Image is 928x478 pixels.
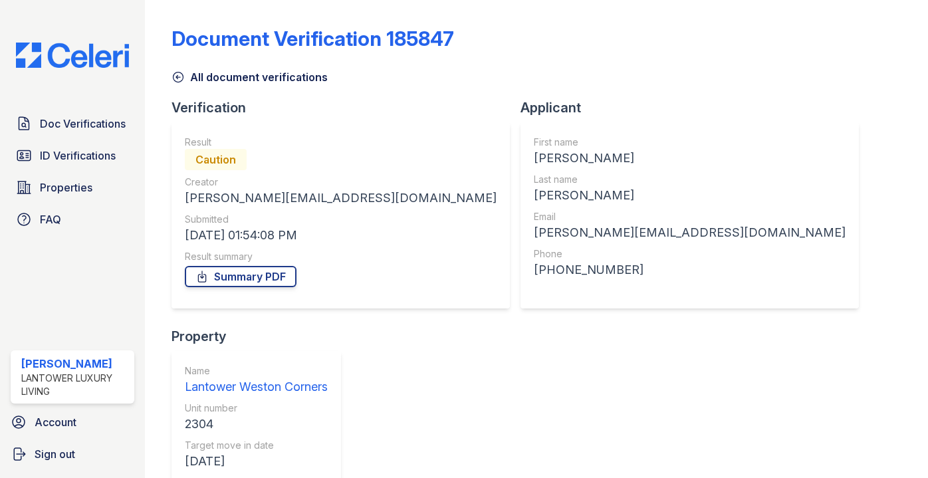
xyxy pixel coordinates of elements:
div: Phone [534,247,846,261]
span: Account [35,414,76,430]
a: Sign out [5,441,140,467]
div: [PERSON_NAME][EMAIL_ADDRESS][DOMAIN_NAME] [534,223,846,242]
div: Applicant [521,98,870,117]
div: Result [185,136,497,149]
a: Account [5,409,140,435]
div: [PERSON_NAME] [534,149,846,168]
div: Result summary [185,250,497,263]
span: ID Verifications [40,148,116,164]
div: [PHONE_NUMBER] [534,261,846,279]
div: Caution [185,149,247,170]
div: [DATE] 01:54:08 PM [185,226,497,245]
div: Lantower Weston Corners [185,378,328,396]
div: Unit number [185,402,328,415]
a: Summary PDF [185,266,296,287]
div: Submitted [185,213,497,226]
div: [DATE] [185,452,328,471]
span: FAQ [40,211,61,227]
div: Creator [185,176,497,189]
a: ID Verifications [11,142,134,169]
div: Document Verification 185847 [172,27,454,51]
a: Properties [11,174,134,201]
div: Email [534,210,846,223]
span: Sign out [35,446,75,462]
a: Name Lantower Weston Corners [185,364,328,396]
div: Verification [172,98,521,117]
div: Lantower Luxury Living [21,372,129,398]
a: All document verifications [172,69,328,85]
div: [PERSON_NAME][EMAIL_ADDRESS][DOMAIN_NAME] [185,189,497,207]
div: First name [534,136,846,149]
div: [PERSON_NAME] [21,356,129,372]
div: Name [185,364,328,378]
img: CE_Logo_Blue-a8612792a0a2168367f1c8372b55b34899dd931a85d93a1a3d3e32e68fde9ad4.png [5,43,140,68]
div: Property [172,327,352,346]
span: Properties [40,179,92,195]
div: Last name [534,173,846,186]
div: [PERSON_NAME] [534,186,846,205]
a: Doc Verifications [11,110,134,137]
span: Doc Verifications [40,116,126,132]
div: 2304 [185,415,328,433]
a: FAQ [11,206,134,233]
div: Target move in date [185,439,328,452]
